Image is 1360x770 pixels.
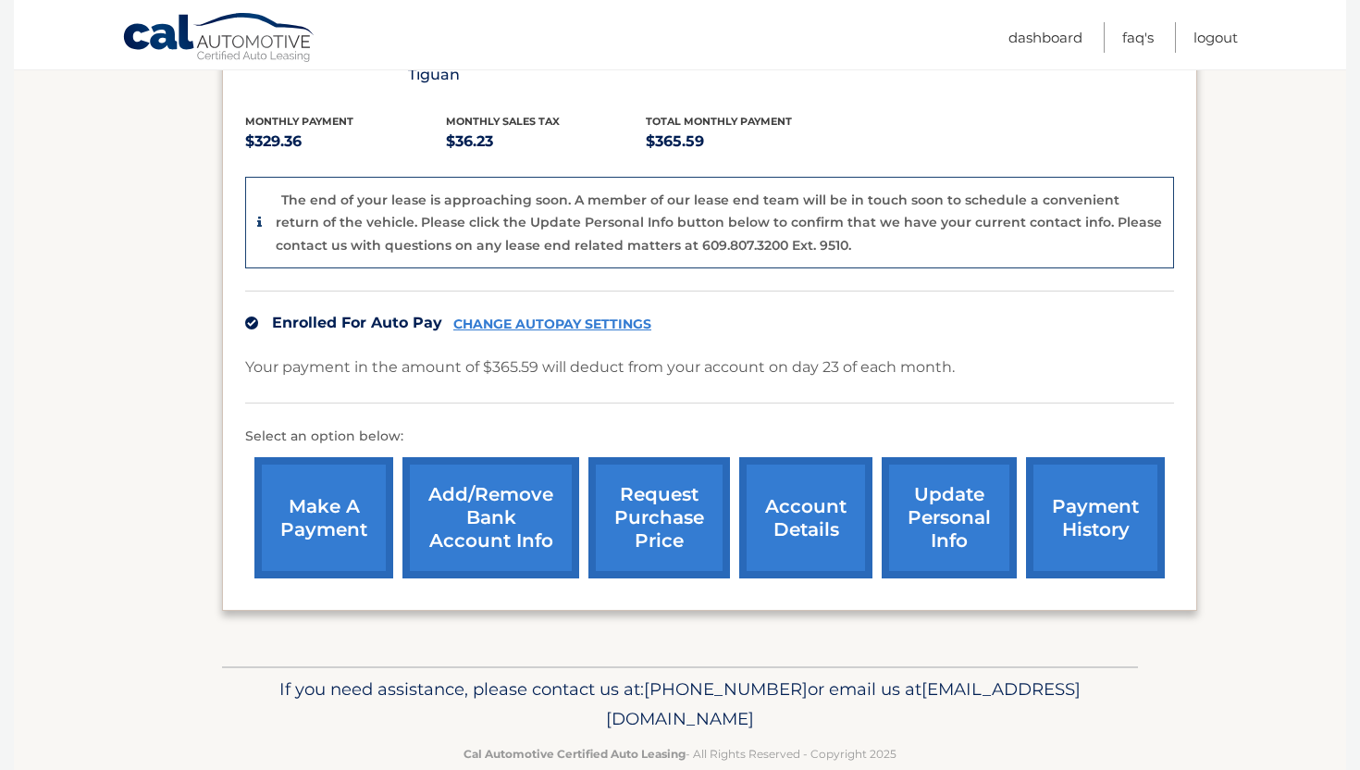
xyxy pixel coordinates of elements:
p: $365.59 [646,129,847,155]
a: request purchase price [588,457,730,578]
a: Dashboard [1008,22,1082,53]
a: account details [739,457,872,578]
span: Monthly sales Tax [446,115,560,128]
p: If you need assistance, please contact us at: or email us at [234,675,1126,734]
a: Logout [1193,22,1238,53]
strong: Cal Automotive Certified Auto Leasing [464,747,686,761]
img: check.svg [245,317,258,329]
a: Add/Remove bank account info [402,457,579,578]
span: Total Monthly Payment [646,115,792,128]
p: - All Rights Reserved - Copyright 2025 [234,744,1126,764]
p: Select an option below: [245,426,1174,448]
a: FAQ's [1122,22,1154,53]
p: $36.23 [446,129,647,155]
span: [EMAIL_ADDRESS][DOMAIN_NAME] [606,678,1081,729]
a: update personal info [882,457,1017,578]
p: The end of your lease is approaching soon. A member of our lease end team will be in touch soon t... [276,192,1162,254]
p: $329.36 [245,129,446,155]
a: payment history [1026,457,1165,578]
a: make a payment [254,457,393,578]
p: Your payment in the amount of $365.59 will deduct from your account on day 23 of each month. [245,354,955,380]
a: CHANGE AUTOPAY SETTINGS [453,317,651,332]
span: [PHONE_NUMBER] [644,678,808,700]
span: Enrolled For Auto Pay [272,314,442,331]
span: Monthly Payment [245,115,353,128]
a: Cal Automotive [122,12,316,66]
